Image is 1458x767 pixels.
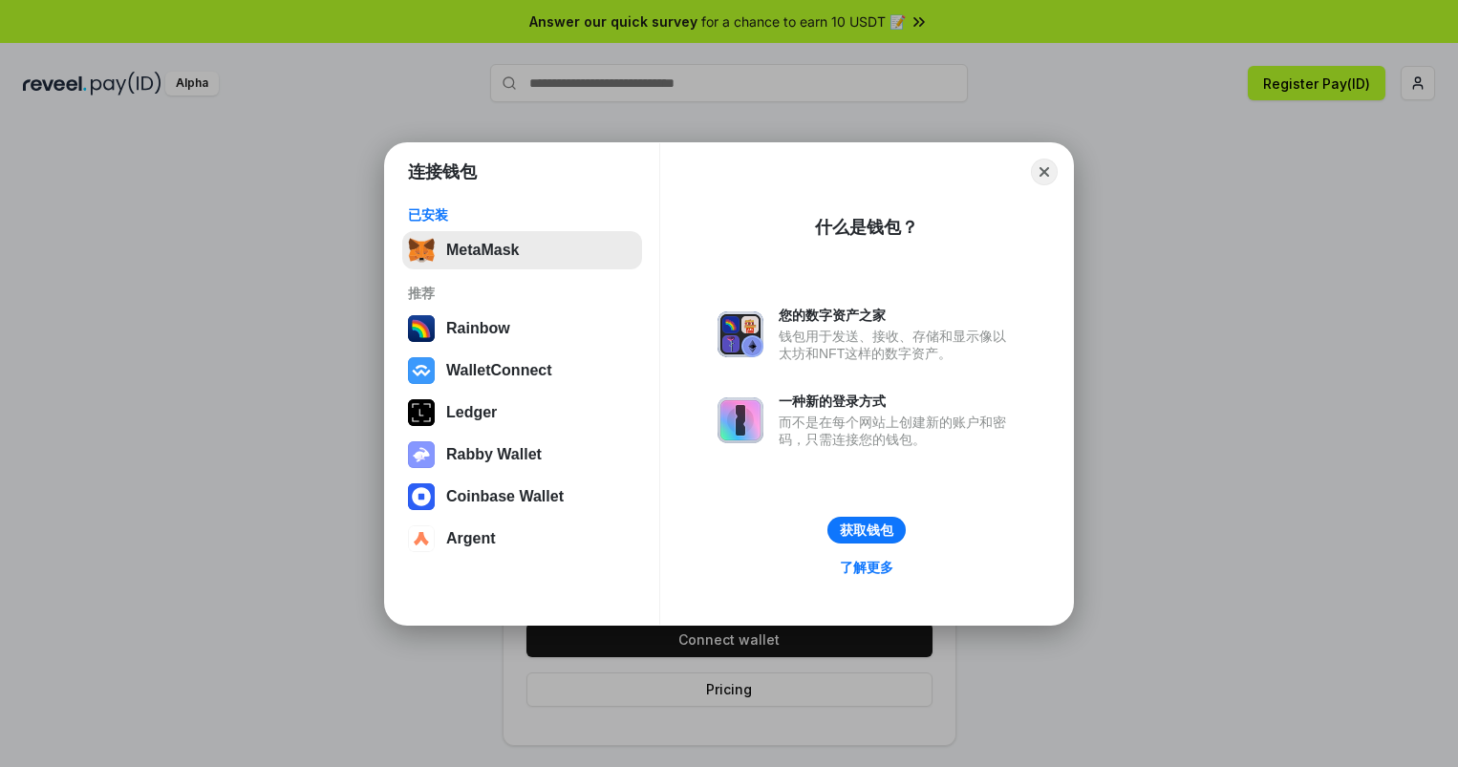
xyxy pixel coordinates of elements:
div: 了解更多 [840,559,893,576]
div: 您的数字资产之家 [779,307,1016,324]
button: Ledger [402,394,642,432]
img: svg+xml,%3Csvg%20width%3D%2228%22%20height%3D%2228%22%20viewBox%3D%220%200%2028%2028%22%20fill%3D... [408,525,435,552]
div: Rabby Wallet [446,446,542,463]
div: Argent [446,530,496,547]
div: 一种新的登录方式 [779,393,1016,410]
img: svg+xml,%3Csvg%20xmlns%3D%22http%3A%2F%2Fwww.w3.org%2F2000%2Fsvg%22%20fill%3D%22none%22%20viewBox... [718,397,763,443]
button: WalletConnect [402,352,642,390]
img: svg+xml,%3Csvg%20xmlns%3D%22http%3A%2F%2Fwww.w3.org%2F2000%2Fsvg%22%20width%3D%2228%22%20height%3... [408,399,435,426]
img: svg+xml,%3Csvg%20width%3D%2228%22%20height%3D%2228%22%20viewBox%3D%220%200%2028%2028%22%20fill%3D... [408,357,435,384]
img: svg+xml,%3Csvg%20width%3D%2228%22%20height%3D%2228%22%20viewBox%3D%220%200%2028%2028%22%20fill%3D... [408,483,435,510]
div: 获取钱包 [840,522,893,539]
a: 了解更多 [828,555,905,580]
div: 什么是钱包？ [815,216,918,239]
img: svg+xml,%3Csvg%20xmlns%3D%22http%3A%2F%2Fwww.w3.org%2F2000%2Fsvg%22%20fill%3D%22none%22%20viewBox... [408,441,435,468]
div: Ledger [446,404,497,421]
div: 已安装 [408,206,636,224]
img: svg+xml,%3Csvg%20xmlns%3D%22http%3A%2F%2Fwww.w3.org%2F2000%2Fsvg%22%20fill%3D%22none%22%20viewBox... [718,311,763,357]
img: svg+xml,%3Csvg%20width%3D%22120%22%20height%3D%22120%22%20viewBox%3D%220%200%20120%20120%22%20fil... [408,315,435,342]
div: 钱包用于发送、接收、存储和显示像以太坊和NFT这样的数字资产。 [779,328,1016,362]
button: Close [1031,159,1058,185]
div: MetaMask [446,242,519,259]
h1: 连接钱包 [408,160,477,183]
div: Rainbow [446,320,510,337]
button: Argent [402,520,642,558]
div: 推荐 [408,285,636,302]
div: 而不是在每个网站上创建新的账户和密码，只需连接您的钱包。 [779,414,1016,448]
img: svg+xml,%3Csvg%20fill%3D%22none%22%20height%3D%2233%22%20viewBox%3D%220%200%2035%2033%22%20width%... [408,237,435,264]
button: Rainbow [402,309,642,348]
div: WalletConnect [446,362,552,379]
button: MetaMask [402,231,642,269]
div: Coinbase Wallet [446,488,564,505]
button: 获取钱包 [827,517,906,543]
button: Rabby Wallet [402,436,642,474]
button: Coinbase Wallet [402,478,642,516]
